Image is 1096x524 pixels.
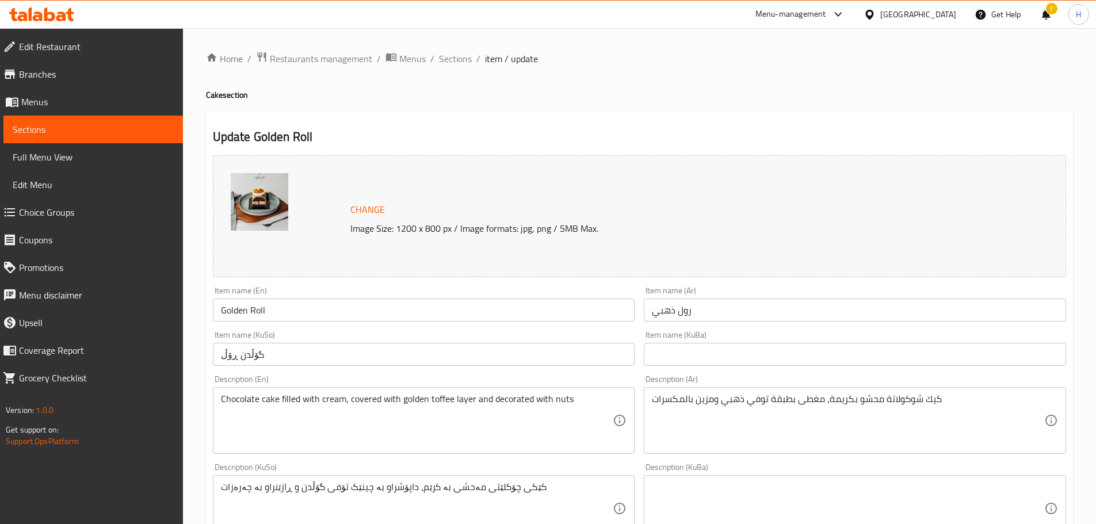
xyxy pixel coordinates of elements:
li: / [476,52,480,66]
span: 1.0.0 [36,403,54,418]
a: Edit Menu [3,171,183,198]
textarea: Chocolate cake filled with cream, covered with golden toffee layer and decorated with nuts [221,393,613,448]
input: Enter name KuBa [644,343,1066,366]
input: Enter name En [213,299,635,322]
a: Menus [385,51,426,66]
li: / [247,52,251,66]
span: Change [350,201,385,218]
a: Support.OpsPlatform [6,434,79,449]
input: Enter name KuSo [213,343,635,366]
h4: Cake section [206,89,1073,101]
span: Grocery Checklist [19,371,174,385]
button: Change [346,198,389,221]
a: Restaurants management [256,51,372,66]
span: Upsell [19,316,174,330]
span: Menus [399,52,426,66]
span: Branches [19,67,174,81]
span: Sections [13,123,174,136]
a: Home [206,52,243,66]
p: Image Size: 1200 x 800 px / Image formats: jpg, png / 5MB Max. [346,221,959,235]
span: Edit Restaurant [19,40,174,53]
span: H [1076,8,1081,21]
h2: Update Golden Roll [213,128,1066,146]
span: Restaurants management [270,52,372,66]
a: Sections [3,116,183,143]
img: IMG_3833638898093829531523.JPG [231,173,288,231]
span: Full Menu View [13,150,174,164]
span: Menus [21,95,174,109]
span: Menu disclaimer [19,288,174,302]
div: Menu-management [755,7,826,21]
input: Enter name Ar [644,299,1066,322]
li: / [377,52,381,66]
span: item / update [485,52,538,66]
span: Choice Groups [19,205,174,219]
a: Full Menu View [3,143,183,171]
nav: breadcrumb [206,51,1073,66]
span: Promotions [19,261,174,274]
a: Sections [439,52,472,66]
span: Edit Menu [13,178,174,192]
span: Coupons [19,233,174,247]
span: Get support on: [6,422,59,437]
span: Coverage Report [19,343,174,357]
span: Version: [6,403,34,418]
div: [GEOGRAPHIC_DATA] [880,8,956,21]
li: / [430,52,434,66]
textarea: كيك شوكولاتة محشو بكريمة، مغطى بطبقة توفي ذهبي ومزين بالمكسرات [652,393,1044,448]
